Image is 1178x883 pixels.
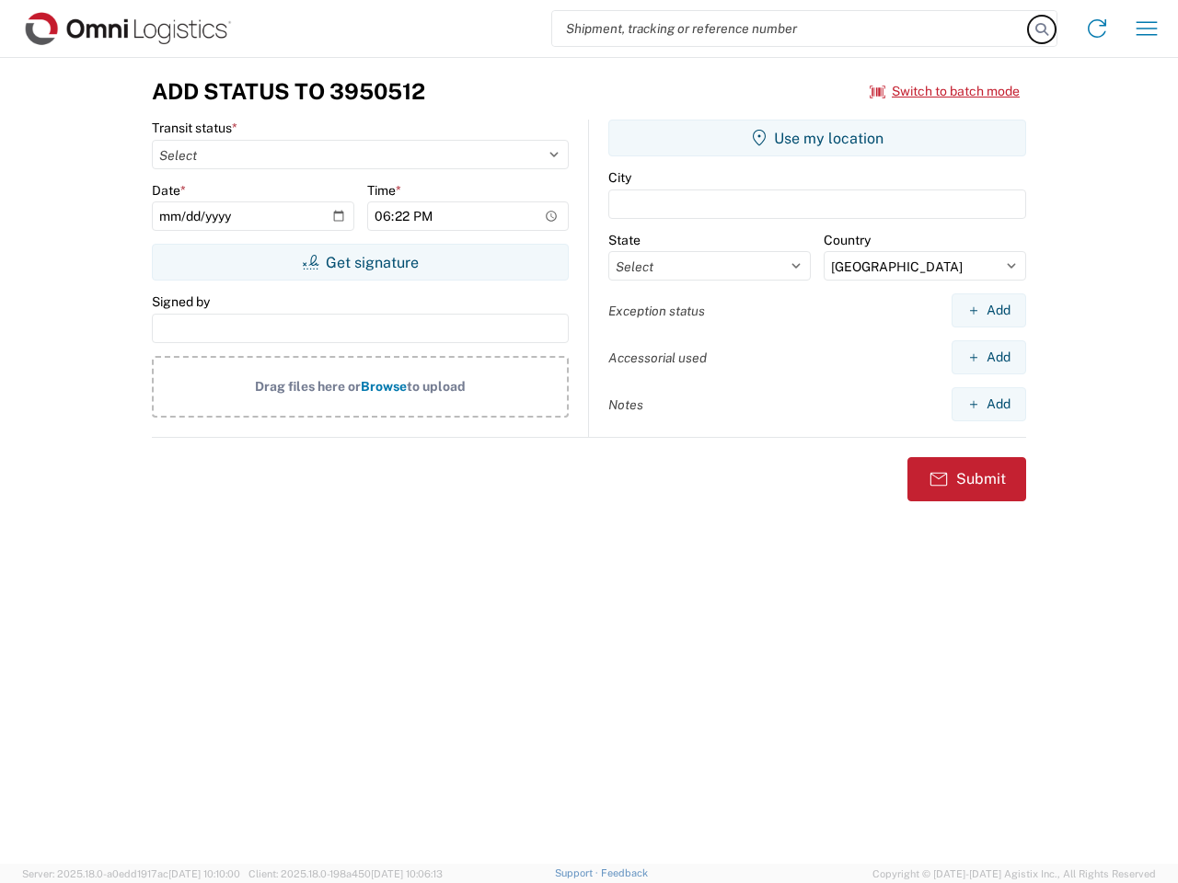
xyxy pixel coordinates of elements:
label: City [608,169,631,186]
button: Add [952,293,1026,327]
span: to upload [407,379,466,394]
label: Time [367,182,401,199]
button: Add [952,387,1026,421]
button: Add [952,340,1026,374]
label: Exception status [608,303,705,319]
span: Copyright © [DATE]-[DATE] Agistix Inc., All Rights Reserved [872,866,1156,882]
a: Support [555,867,601,878]
label: Date [152,182,186,199]
button: Switch to batch mode [870,76,1020,107]
label: Signed by [152,293,210,310]
span: Browse [361,379,407,394]
span: Client: 2025.18.0-198a450 [248,868,443,879]
span: [DATE] 10:06:13 [371,868,443,879]
label: Transit status [152,120,237,136]
button: Get signature [152,244,569,281]
span: Drag files here or [255,379,361,394]
h3: Add Status to 3950512 [152,78,425,105]
label: Accessorial used [608,350,707,366]
span: [DATE] 10:10:00 [168,868,240,879]
label: Notes [608,396,643,413]
a: Feedback [601,867,648,878]
input: Shipment, tracking or reference number [552,11,1029,46]
label: Country [824,232,871,248]
span: Server: 2025.18.0-a0edd1917ac [22,868,240,879]
button: Use my location [608,120,1026,156]
label: State [608,232,641,248]
button: Submit [907,457,1026,501]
